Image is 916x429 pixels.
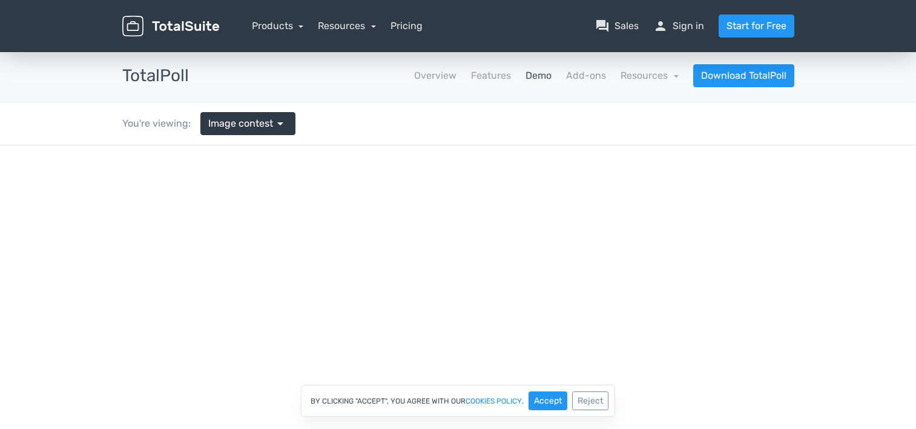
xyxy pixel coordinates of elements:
a: Image contest arrow_drop_down [200,112,295,135]
a: Demo [526,68,552,83]
a: personSign in [653,19,704,33]
div: By clicking "Accept", you agree with our . [301,385,615,417]
a: Resources [621,70,679,81]
h3: TotalPoll [122,67,189,85]
a: Pricing [390,19,423,33]
button: Reject [572,391,608,410]
a: cookies policy [466,397,522,405]
span: question_answer [595,19,610,33]
a: Overview [414,68,456,83]
span: person [653,19,668,33]
button: Accept [529,391,567,410]
a: Products [252,20,304,32]
div: You're viewing: [122,116,200,131]
a: Start for Free [719,15,794,38]
a: Resources [318,20,376,32]
a: Add-ons [566,68,606,83]
img: TotalSuite for WordPress [122,16,219,37]
span: arrow_drop_down [273,116,288,131]
a: Download TotalPoll [693,64,794,87]
a: Features [471,68,511,83]
span: Image contest [208,116,273,131]
a: question_answerSales [595,19,639,33]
